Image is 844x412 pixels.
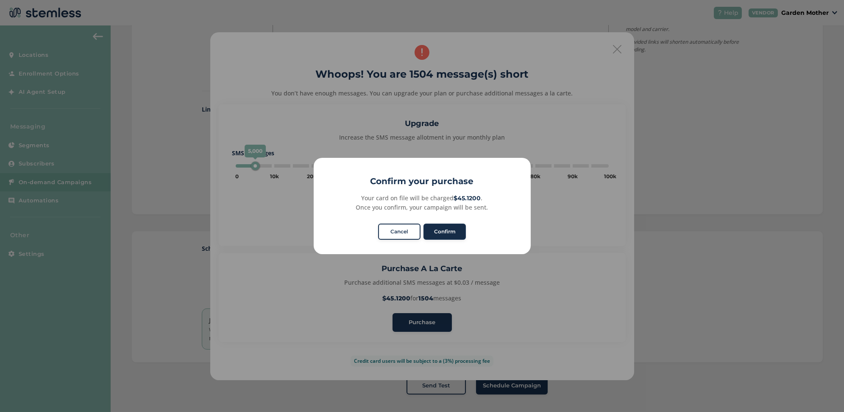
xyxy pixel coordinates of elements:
div: Your card on file will be charged . Once you confirm, your campaign will be sent. [323,193,521,212]
button: Cancel [378,224,421,240]
h2: Confirm your purchase [314,175,531,188]
button: Confirm [423,224,466,240]
iframe: Chat Widget [802,371,844,412]
strong: $45.1200 [454,194,481,202]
